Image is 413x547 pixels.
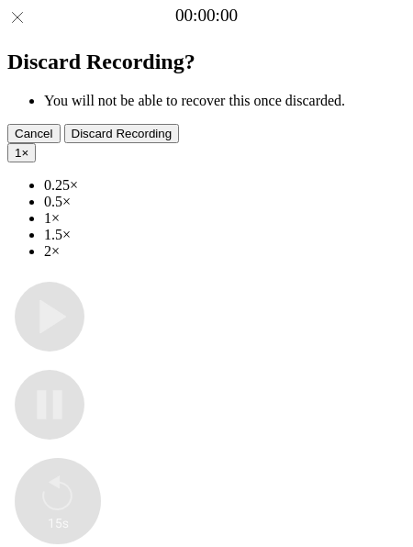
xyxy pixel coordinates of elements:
[7,143,36,162] button: 1×
[175,6,238,26] a: 00:00:00
[44,227,406,243] li: 1.5×
[64,124,180,143] button: Discard Recording
[44,93,406,109] li: You will not be able to recover this once discarded.
[44,210,406,227] li: 1×
[7,124,61,143] button: Cancel
[15,146,21,160] span: 1
[44,194,406,210] li: 0.5×
[44,243,406,260] li: 2×
[44,177,406,194] li: 0.25×
[7,50,406,74] h2: Discard Recording?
